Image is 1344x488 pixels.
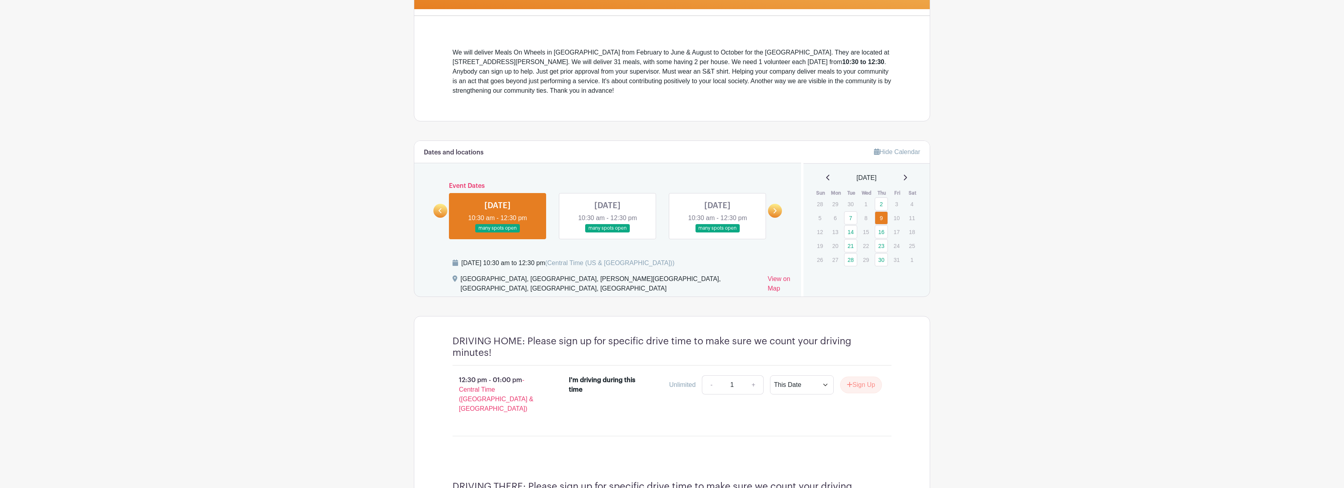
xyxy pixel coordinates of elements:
a: 28 [844,253,857,266]
a: 14 [844,225,857,238]
p: 1 [905,254,919,266]
div: [DATE] 10:30 am to 12:30 pm [461,258,674,268]
p: 25 [905,240,919,252]
p: 13 [829,226,842,238]
h4: DRIVING HOME: Please sign up for specific drive time to make sure we count your driving minutes! [453,336,891,359]
th: Wed [859,189,874,197]
div: We will deliver Meals On Wheels in [GEOGRAPHIC_DATA] from February to June & August to October fo... [453,48,891,96]
p: 10 [890,212,903,224]
p: 20 [829,240,842,252]
p: 17 [890,226,903,238]
p: 29 [859,254,872,266]
span: - Central Time ([GEOGRAPHIC_DATA] & [GEOGRAPHIC_DATA]) [459,377,533,412]
h6: Event Dates [447,182,768,190]
p: 1 [859,198,872,210]
p: 6 [829,212,842,224]
p: 4 [905,198,919,210]
a: View on Map [768,274,791,297]
p: 24 [890,240,903,252]
div: Unlimited [669,380,696,390]
p: 30 [844,198,857,210]
a: 2 [875,197,888,211]
p: 12:30 pm - 01:00 pm [440,372,556,417]
p: 26 [813,254,827,266]
a: Hide Calendar [874,148,920,155]
p: 3 [890,198,903,210]
a: + [744,375,764,394]
p: 12 [813,226,827,238]
p: 19 [813,240,827,252]
p: 28 [813,198,827,210]
div: I'm driving during this time [569,375,638,394]
th: Sat [905,189,921,197]
th: Fri [889,189,905,197]
button: Sign Up [840,377,882,393]
div: [GEOGRAPHIC_DATA], [GEOGRAPHIC_DATA], [PERSON_NAME][GEOGRAPHIC_DATA], [GEOGRAPHIC_DATA], [GEOGRAP... [460,274,761,297]
th: Sun [813,189,829,197]
a: 23 [875,239,888,252]
a: - [702,375,720,394]
p: 22 [859,240,872,252]
p: 5 [813,212,827,224]
p: 11 [905,212,919,224]
h6: Dates and locations [424,149,484,156]
strong: 10:30 to 12:30 [842,59,884,65]
a: 16 [875,225,888,238]
a: 21 [844,239,857,252]
a: 9 [875,211,888,224]
th: Mon [828,189,844,197]
th: Thu [874,189,890,197]
p: 29 [829,198,842,210]
span: (Central Time (US & [GEOGRAPHIC_DATA])) [545,260,674,266]
p: 18 [905,226,919,238]
a: 30 [875,253,888,266]
a: 7 [844,211,857,224]
p: 31 [890,254,903,266]
p: 27 [829,254,842,266]
p: 8 [859,212,872,224]
p: 15 [859,226,872,238]
th: Tue [844,189,859,197]
span: [DATE] [856,173,876,183]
